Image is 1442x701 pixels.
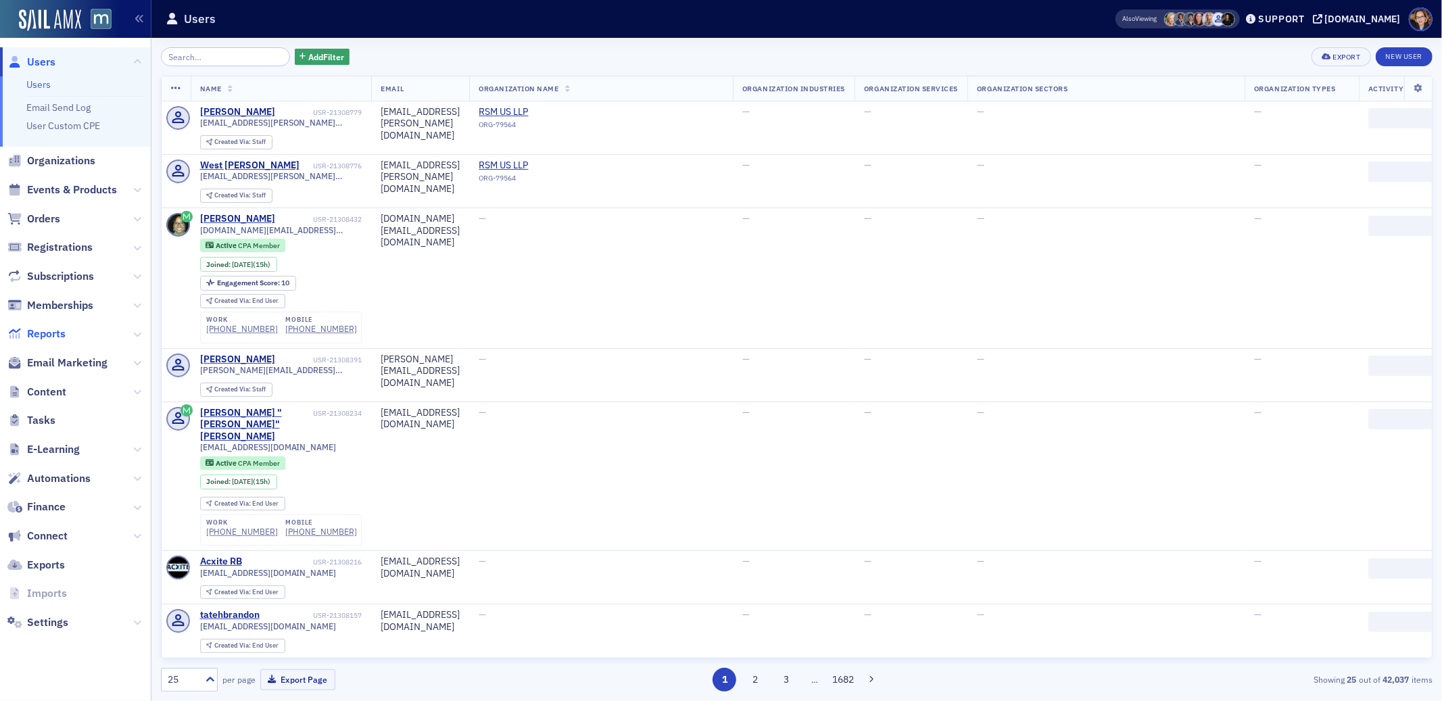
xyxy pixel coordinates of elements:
span: ‌ [1368,108,1436,128]
span: Users [27,55,55,70]
a: [PHONE_NUMBER] [285,527,357,537]
div: [EMAIL_ADDRESS][PERSON_NAME][DOMAIN_NAME] [381,106,460,142]
a: User Custom CPE [26,120,100,132]
span: — [1254,105,1261,118]
span: Connect [27,529,68,543]
div: Support [1258,13,1305,25]
span: Created Via : [214,587,252,596]
span: [EMAIL_ADDRESS][PERSON_NAME][DOMAIN_NAME] [200,171,362,181]
div: [EMAIL_ADDRESS][DOMAIN_NAME] [381,407,460,431]
a: [PERSON_NAME] [200,106,275,118]
span: [EMAIL_ADDRESS][DOMAIN_NAME] [200,621,337,631]
span: — [1254,406,1261,418]
span: ‌ [1368,162,1436,182]
div: Active: Active: CPA Member [200,456,286,470]
a: Acxite RB [200,556,242,568]
span: — [1254,608,1261,621]
span: Email Marketing [27,356,107,370]
span: — [977,159,984,171]
div: tatehbrandon [200,609,260,621]
span: Joined : [206,477,232,486]
span: — [1254,353,1261,365]
div: Active: Active: CPA Member [200,239,286,252]
div: [PERSON_NAME][EMAIL_ADDRESS][DOMAIN_NAME] [381,354,460,389]
span: CPA Member [238,241,280,250]
div: USR-21308157 [262,611,362,620]
span: — [977,353,984,365]
span: Engagement Score : [217,278,281,287]
div: [DOMAIN_NAME] [1325,13,1401,25]
div: mobile [285,316,357,324]
span: — [742,406,750,418]
span: [PERSON_NAME][EMAIL_ADDRESS][DOMAIN_NAME] [200,365,362,375]
span: Orders [27,212,60,226]
div: Export [1333,53,1361,61]
span: [DATE] [232,477,253,486]
div: Joined: 2025-09-16 00:00:00 [200,475,277,489]
span: — [742,353,750,365]
div: [EMAIL_ADDRESS][PERSON_NAME][DOMAIN_NAME] [381,160,460,195]
span: Created Via : [214,641,252,650]
a: Organizations [7,153,95,168]
div: mobile [285,518,357,527]
a: [PHONE_NUMBER] [206,324,278,334]
span: — [742,212,750,224]
div: USR-21308216 [244,558,362,566]
div: West [PERSON_NAME] [200,160,299,172]
div: Joined: 2025-09-16 00:00:00 [200,257,277,272]
span: — [864,353,871,365]
a: [PHONE_NUMBER] [285,324,357,334]
a: Imports [7,586,67,601]
span: Joined : [206,260,232,269]
button: 1 [713,668,736,692]
a: SailAMX [19,9,81,31]
span: E-Learning [27,442,80,457]
div: Staff [214,192,266,199]
div: USR-21308234 [313,409,362,418]
a: New User [1376,47,1433,66]
a: Orders [7,212,60,226]
input: Search… [161,47,290,66]
div: [DOMAIN_NAME][EMAIL_ADDRESS][DOMAIN_NAME] [381,213,460,249]
span: RSM US LLP [479,160,602,172]
a: Exports [7,558,65,573]
img: SailAMX [91,9,112,30]
h1: Users [184,11,216,27]
span: — [977,212,984,224]
a: Content [7,385,66,400]
div: ORG-79564 [479,174,602,187]
div: work [206,316,278,324]
a: [PERSON_NAME] [200,213,275,225]
span: — [742,555,750,567]
div: Created Via: End User [200,294,285,308]
span: Add Filter [308,51,344,63]
div: ORG-79564 [479,120,602,134]
span: Subscriptions [27,269,94,284]
span: Active [216,458,238,468]
a: Events & Products [7,183,117,197]
div: Showing out of items [1018,673,1433,685]
div: Staff [214,139,266,146]
a: E-Learning [7,442,80,457]
span: Organization Types [1254,84,1335,93]
span: … [805,673,824,685]
a: [PERSON_NAME] [200,354,275,366]
span: Rebekah Olson [1164,12,1178,26]
span: ‌ [1368,558,1436,579]
div: [PHONE_NUMBER] [206,527,278,537]
div: USR-21308779 [277,108,362,117]
span: — [479,212,486,224]
label: per page [222,673,256,685]
span: ‌ [1368,409,1436,429]
span: Events & Products [27,183,117,197]
button: 1682 [831,668,855,692]
span: Organization Name [479,84,558,93]
button: [DOMAIN_NAME] [1313,14,1405,24]
span: — [479,608,486,621]
div: 25 [168,673,197,687]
